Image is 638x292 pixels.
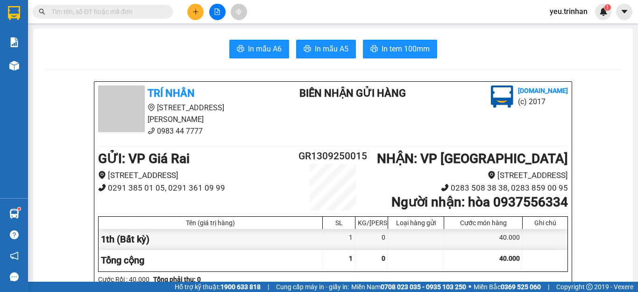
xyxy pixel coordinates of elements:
[604,4,611,11] sup: 1
[372,169,568,182] li: [STREET_ADDRESS]
[548,282,549,292] span: |
[214,8,220,15] span: file-add
[377,151,568,166] b: NHẬN : VP [GEOGRAPHIC_DATA]
[148,87,195,99] b: TRÍ NHÂN
[153,276,201,283] b: Tổng phải thu: 0
[525,219,565,227] div: Ghi chú
[491,85,513,108] img: logo.jpg
[620,7,629,16] span: caret-down
[101,255,144,266] span: Tổng cộng
[382,255,385,262] span: 0
[9,37,19,47] img: solution-icon
[468,285,471,289] span: ⚪️
[276,282,349,292] span: Cung cấp máy in - giấy in:
[98,102,272,125] li: [STREET_ADDRESS][PERSON_NAME]
[599,7,608,16] img: icon-new-feature
[10,272,19,281] span: message
[192,8,199,15] span: plus
[9,61,19,71] img: warehouse-icon
[18,207,21,210] sup: 1
[518,87,568,94] b: [DOMAIN_NAME]
[10,230,19,239] span: question-circle
[175,282,261,292] span: Hỗ trợ kỹ thuật:
[390,219,441,227] div: Loại hàng gửi
[101,219,320,227] div: Tên (giá trị hàng)
[229,40,289,58] button: printerIn mẫu A6
[98,274,149,285] div: Cước Rồi : 40.000
[98,171,106,179] span: environment
[39,8,45,15] span: search
[235,8,242,15] span: aim
[586,284,593,290] span: copyright
[294,149,372,164] h2: GR1309250015
[98,151,190,166] b: GỬI : VP Giá Rai
[209,4,226,20] button: file-add
[444,229,523,250] div: 40.000
[237,45,244,54] span: printer
[606,4,609,11] span: 1
[382,43,430,55] span: In tem 100mm
[381,283,466,291] strong: 0708 023 035 - 0935 103 250
[351,282,466,292] span: Miền Nam
[9,209,19,219] img: warehouse-icon
[358,219,385,227] div: KG/[PERSON_NAME]
[231,4,247,20] button: aim
[8,6,20,20] img: logo-vxr
[148,104,155,111] span: environment
[299,87,406,99] b: BIÊN NHẬN GỬI HÀNG
[391,194,568,210] b: Người nhận : hòa 0937556334
[372,182,568,194] li: 0283 508 38 38, 0283 859 00 95
[441,184,449,192] span: phone
[99,229,323,250] div: 1th (Bất kỳ)
[220,283,261,291] strong: 1900 633 818
[474,282,541,292] span: Miền Bắc
[499,255,520,262] span: 40.000
[616,4,632,20] button: caret-down
[187,4,204,20] button: plus
[248,43,282,55] span: In mẫu A6
[296,40,356,58] button: printerIn mẫu A5
[304,45,311,54] span: printer
[148,127,155,135] span: phone
[349,255,353,262] span: 1
[488,171,496,179] span: environment
[98,169,294,182] li: [STREET_ADDRESS]
[363,40,437,58] button: printerIn tem 100mm
[268,282,269,292] span: |
[447,219,520,227] div: Cước món hàng
[325,219,353,227] div: SL
[501,283,541,291] strong: 0369 525 060
[315,43,348,55] span: In mẫu A5
[518,96,568,107] li: (c) 2017
[98,184,106,192] span: phone
[323,229,355,250] div: 1
[10,251,19,260] span: notification
[355,229,388,250] div: 0
[542,6,595,17] span: yeu.trinhan
[370,45,378,54] span: printer
[98,125,272,137] li: 0983 44 7777
[98,182,294,194] li: 0291 385 01 05, 0291 361 09 99
[51,7,162,17] input: Tìm tên, số ĐT hoặc mã đơn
